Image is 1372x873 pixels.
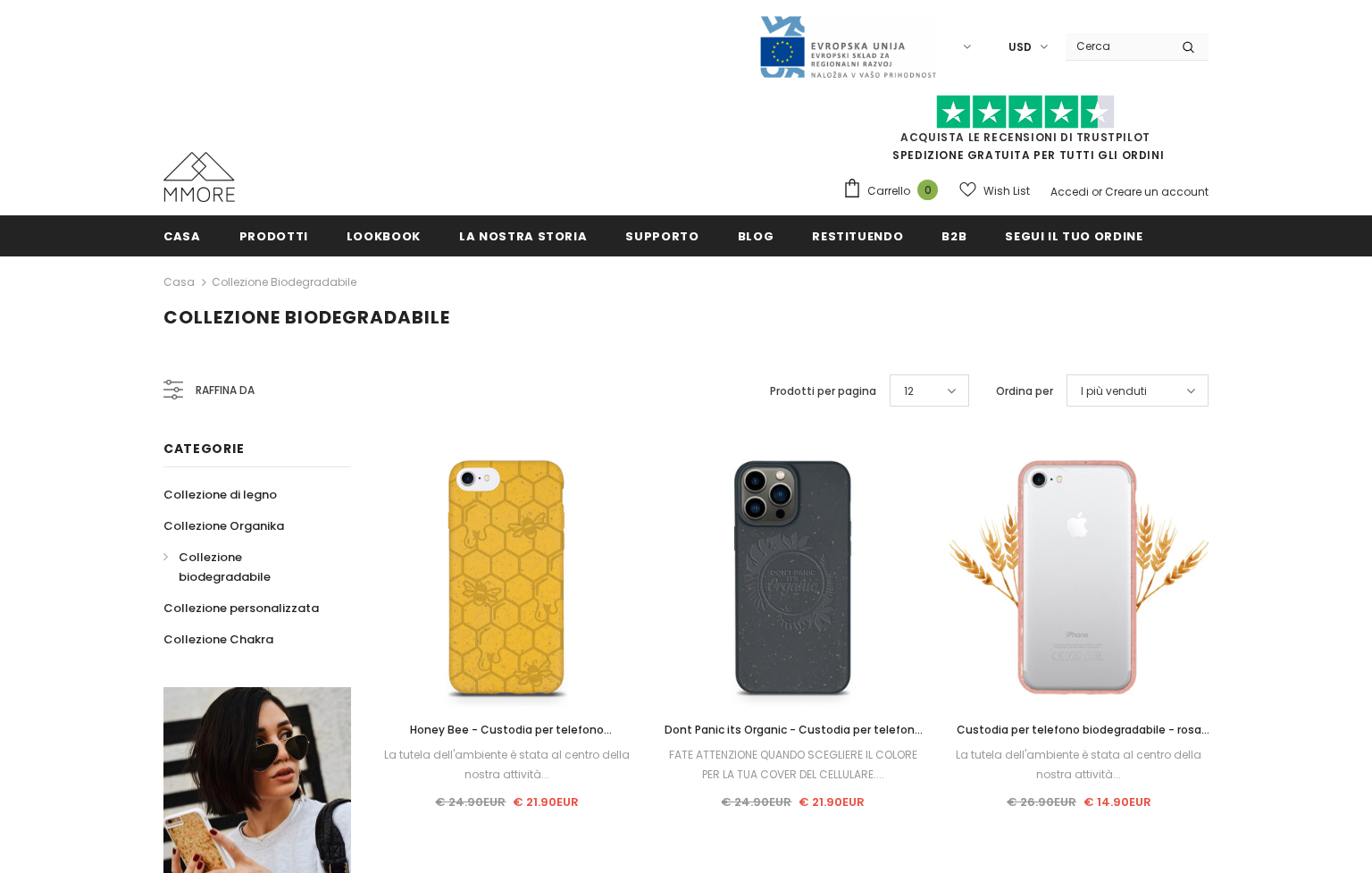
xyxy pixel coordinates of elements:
span: Collezione di legno [163,486,277,503]
a: Javni Razpis [758,38,937,54]
a: Wish List [959,175,1030,206]
span: Lookbook [347,228,421,245]
span: I più venduti [1081,382,1147,400]
span: 0 [917,180,938,200]
span: Prodotti [239,228,308,245]
span: € 21.90EUR [799,793,865,810]
span: Collezione personalizzata [163,600,319,617]
a: Collezione Organika [163,510,284,541]
span: Segui il tuo ordine [1005,228,1142,245]
div: La tutela dell'ambiente è stata al centro della nostra attività... [950,745,1209,785]
img: Javni Razpis [758,14,937,80]
span: € 24.90EUR [721,793,791,810]
span: Collezione biodegradabile [163,305,450,330]
label: Prodotti per pagina [770,382,876,400]
span: USD [1008,38,1032,56]
a: Casa [163,215,201,256]
a: Segui il tuo ordine [1005,215,1142,256]
input: Search Site [1066,33,1168,59]
a: Lookbook [347,215,421,256]
label: Ordina per [996,382,1053,400]
a: B2B [941,215,966,256]
a: Collezione biodegradabile [163,541,331,592]
span: Dont Panic its Organic - Custodia per telefono biodegradabile [665,722,923,757]
a: Collezione personalizzata [163,592,319,624]
span: Custodia per telefono biodegradabile - rosa trasparente [957,722,1209,757]
a: Accedi [1050,184,1089,199]
a: Custodia per telefono biodegradabile - rosa trasparente [950,720,1209,740]
a: Blog [738,215,774,256]
span: € 14.90EUR [1083,793,1151,810]
span: Blog [738,228,774,245]
a: Creare un account [1105,184,1209,199]
a: Casa [163,272,195,293]
span: supporto [625,228,699,245]
a: Collezione di legno [163,479,277,510]
a: Honey Bee - Custodia per telefono biodegradabile - Giallo, arancione e nero [378,720,637,740]
a: Collezione biodegradabile [212,274,356,290]
span: or [1092,184,1102,199]
a: Collezione Chakra [163,624,273,655]
span: B2B [941,228,966,245]
div: FATE ATTENZIONE QUANDO SCEGLIERE IL COLORE PER LA TUA COVER DEL CELLULARE.... [664,745,923,785]
img: Casi MMORE [163,152,235,202]
span: Carrello [867,182,910,200]
span: Collezione Organika [163,517,284,534]
a: Dont Panic its Organic - Custodia per telefono biodegradabile [664,720,923,740]
div: La tutela dell'ambiente è stata al centro della nostra attività... [378,745,637,785]
span: Collezione Chakra [163,631,273,648]
a: Carrello 0 [842,178,947,205]
span: Wish List [983,182,1030,200]
span: € 26.90EUR [1007,793,1076,810]
span: Honey Bee - Custodia per telefono biodegradabile - Giallo, arancione e nero [395,722,619,757]
span: € 21.90EUR [513,793,579,810]
span: Categorie [163,440,244,457]
a: Acquista le recensioni di TrustPilot [900,130,1150,145]
span: 12 [904,382,914,400]
span: Casa [163,228,201,245]
span: La nostra storia [459,228,587,245]
img: Fidati di Pilot Stars [936,95,1115,130]
a: La nostra storia [459,215,587,256]
a: Restituendo [812,215,903,256]
span: Restituendo [812,228,903,245]
a: supporto [625,215,699,256]
span: SPEDIZIONE GRATUITA PER TUTTI GLI ORDINI [842,103,1209,163]
span: Raffina da [196,381,255,400]
span: Collezione biodegradabile [179,549,271,585]
a: Prodotti [239,215,308,256]
span: € 24.90EUR [435,793,506,810]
